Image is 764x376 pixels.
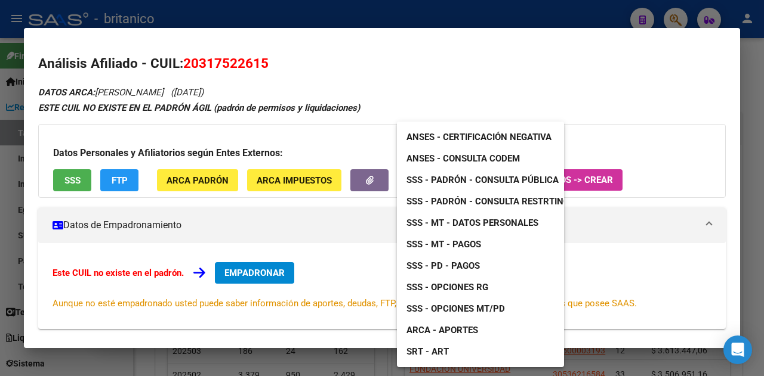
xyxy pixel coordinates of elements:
a: ANSES - Certificación Negativa [397,126,561,148]
a: SSS - Opciones MT/PD [397,298,515,319]
a: SSS - Padrón - Consulta Restrtingida [397,191,593,212]
span: SSS - MT - Datos Personales [406,217,538,228]
span: SRT - ART [406,346,449,357]
a: SSS - MT - Datos Personales [397,212,548,234]
a: SSS - Opciones RG [397,276,498,298]
a: ANSES - Consulta CODEM [397,148,529,169]
a: ARCA - Aportes [397,319,488,341]
span: SSS - Padrón - Consulta Restrtingida [406,196,584,207]
div: Open Intercom Messenger [723,335,752,364]
span: SSS - MT - Pagos [406,239,481,250]
span: SSS - Padrón - Consulta Pública [406,175,559,185]
span: ARCA - Aportes [406,325,478,335]
span: ANSES - Certificación Negativa [406,132,552,142]
a: SRT - ART [397,341,564,362]
a: SSS - MT - Pagos [397,234,491,255]
span: SSS - Opciones MT/PD [406,303,505,314]
a: SSS - PD - Pagos [397,255,489,276]
span: ANSES - Consulta CODEM [406,153,520,164]
a: SSS - Padrón - Consulta Pública [397,169,568,191]
span: SSS - PD - Pagos [406,260,480,271]
span: SSS - Opciones RG [406,282,488,293]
